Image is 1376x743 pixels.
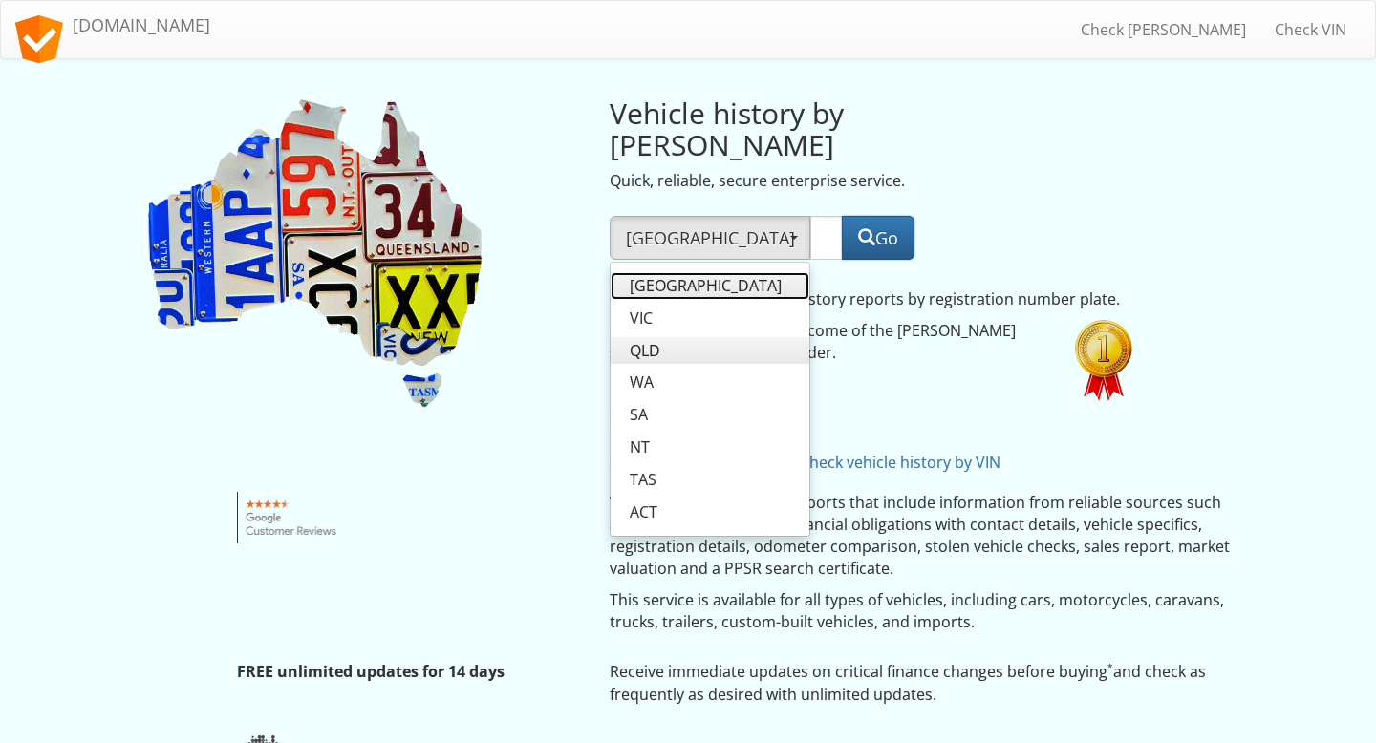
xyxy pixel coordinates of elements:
[630,469,656,491] span: TAS
[800,452,1000,473] a: Check vehicle history by VIN
[610,589,1234,633] p: This service is available for all types of vehicles, including cars, motorcycles, caravans, truck...
[1075,320,1132,401] img: 1st.png
[630,275,782,297] span: [GEOGRAPHIC_DATA]
[1066,6,1260,53] a: Check [PERSON_NAME]
[610,170,1047,192] p: Quick, reliable, secure enterprise service.
[630,308,653,329] span: VIC
[143,97,487,412] img: Rego Check
[630,371,654,393] span: WA
[1,1,225,49] a: [DOMAIN_NAME]
[842,216,914,260] button: Go
[630,340,660,362] span: QLD
[610,452,1140,474] p: No [PERSON_NAME] plate?
[1260,6,1361,53] a: Check VIN
[610,97,1047,160] h2: Vehicle history by [PERSON_NAME]
[630,404,648,426] span: SA
[630,501,657,523] span: ACT
[610,492,1234,579] p: We offer comprehensive reports that include information from reliable sources such as write-offs,...
[630,436,650,458] span: NT
[610,216,810,260] button: [GEOGRAPHIC_DATA]
[626,226,794,249] span: [GEOGRAPHIC_DATA]
[610,411,1140,433] p: AI Expert Opinion
[610,661,1234,705] p: Receive immediate updates on critical finance changes before buying and check as frequently as de...
[610,320,1047,364] p: Review and confirm the outcome of the [PERSON_NAME] search before placing an order.
[810,216,843,260] input: Rego
[610,288,1140,310] p: Instant Australian vehicle history reports by registration number plate.
[15,15,63,63] img: logo.svg
[237,492,347,543] img: Google customer reviews
[237,661,505,682] strong: FREE unlimited updates for 14 days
